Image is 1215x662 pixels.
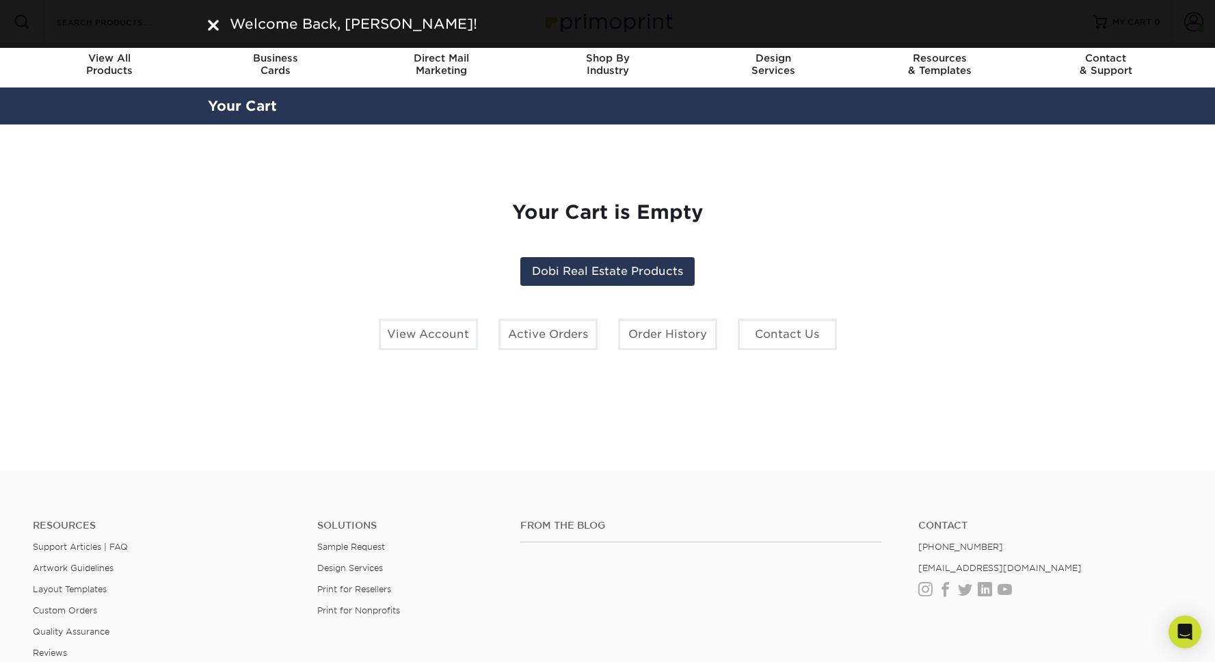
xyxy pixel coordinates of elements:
div: Open Intercom Messenger [1169,615,1201,648]
span: Direct Mail [358,52,524,64]
h4: From the Blog [520,520,881,531]
span: Welcome Back, [PERSON_NAME]! [230,16,477,32]
span: Contact [1023,52,1189,64]
a: Contact [918,520,1182,531]
a: [PHONE_NUMBER] [918,542,1003,552]
a: Artwork Guidelines [33,563,114,573]
span: Shop By [524,52,691,64]
a: Support Articles | FAQ [33,542,128,552]
a: Print for Nonprofits [317,605,400,615]
a: Dobi Real Estate Products [520,257,695,286]
a: [EMAIL_ADDRESS][DOMAIN_NAME] [918,563,1082,573]
a: Your Cart [208,98,277,114]
a: View AllProducts [27,44,193,88]
div: Services [691,52,857,77]
h4: Resources [33,520,297,531]
div: Marketing [358,52,524,77]
div: & Templates [857,52,1023,77]
span: Business [192,52,358,64]
a: Contact Us [738,319,837,350]
a: Layout Templates [33,584,107,594]
a: View Account [379,319,478,350]
a: Direct MailMarketing [358,44,524,88]
a: Design Services [317,563,383,573]
a: Contact& Support [1023,44,1189,88]
a: DesignServices [691,44,857,88]
a: Active Orders [498,319,598,350]
div: Products [27,52,193,77]
div: & Support [1023,52,1189,77]
a: Print for Resellers [317,584,391,594]
a: Sample Request [317,542,385,552]
div: Cards [192,52,358,77]
h4: Solutions [317,520,500,531]
span: Design [691,52,857,64]
a: BusinessCards [192,44,358,88]
div: Industry [524,52,691,77]
img: close [208,20,219,31]
a: Custom Orders [33,605,97,615]
span: Resources [857,52,1023,64]
h1: Your Cart is Empty [219,201,997,224]
span: View All [27,52,193,64]
a: Resources& Templates [857,44,1023,88]
a: Order History [618,319,717,350]
a: Shop ByIndustry [524,44,691,88]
